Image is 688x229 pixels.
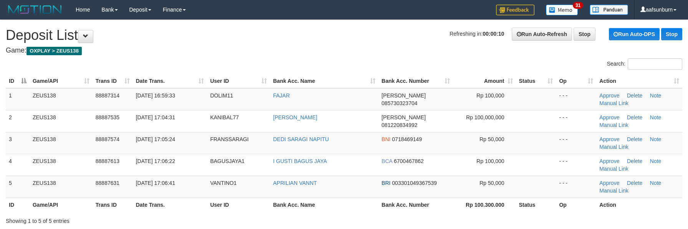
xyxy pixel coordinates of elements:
[556,176,596,198] td: - - -
[650,92,662,99] a: Note
[273,92,290,99] a: FAJAR
[6,47,682,54] h4: Game:
[210,158,245,164] span: BAGUSJAYA1
[516,198,556,212] th: Status
[607,58,682,70] label: Search:
[270,74,379,88] th: Bank Acc. Name: activate to sort column ascending
[599,100,628,106] a: Manual Link
[590,5,628,15] img: panduan.png
[136,136,175,142] span: [DATE] 17:05:24
[574,28,595,41] a: Stop
[382,100,417,106] span: Copy 085730323704 to clipboard
[136,92,175,99] span: [DATE] 16:59:33
[6,28,682,43] h1: Deposit List
[93,198,133,212] th: Trans ID
[133,74,207,88] th: Date Trans.: activate to sort column ascending
[93,74,133,88] th: Trans ID: activate to sort column ascending
[450,31,504,37] span: Refreshing in:
[476,92,504,99] span: Rp 100,000
[650,180,662,186] a: Note
[556,74,596,88] th: Op: activate to sort column ascending
[466,114,504,120] span: Rp 100,000,000
[270,198,379,212] th: Bank Acc. Name
[379,198,453,212] th: Bank Acc. Number
[599,122,628,128] a: Manual Link
[30,88,93,110] td: ZEUS138
[382,114,426,120] span: [PERSON_NAME]
[650,136,662,142] a: Note
[480,180,504,186] span: Rp 50,000
[207,74,270,88] th: User ID: activate to sort column ascending
[30,154,93,176] td: ZEUS138
[650,158,662,164] a: Note
[30,74,93,88] th: Game/API: activate to sort column ascending
[379,74,453,88] th: Bank Acc. Number: activate to sort column ascending
[453,74,516,88] th: Amount: activate to sort column ascending
[512,28,572,41] a: Run Auto-Refresh
[273,136,329,142] a: DEDI SARAGI NAPITU
[6,154,30,176] td: 4
[6,214,281,225] div: Showing 1 to 5 of 5 entries
[273,158,327,164] a: I GUSTI BAGUS JAYA
[133,198,207,212] th: Date Trans.
[599,188,628,194] a: Manual Link
[210,136,248,142] span: FRANSSARAGI
[627,158,642,164] a: Delete
[273,180,317,186] a: APRILIAN VANNT
[382,92,426,99] span: [PERSON_NAME]
[599,136,619,142] a: Approve
[627,136,642,142] a: Delete
[96,92,119,99] span: 88887314
[207,198,270,212] th: User ID
[599,166,628,172] a: Manual Link
[6,88,30,110] td: 1
[628,58,682,70] input: Search:
[496,5,534,15] img: Feedback.jpg
[136,158,175,164] span: [DATE] 17:06:22
[627,114,642,120] a: Delete
[392,136,422,142] span: Copy 0718469149 to clipboard
[96,114,119,120] span: 88887535
[392,180,437,186] span: Copy 003301049367539 to clipboard
[26,47,82,55] span: OXPLAY > ZEUS138
[382,158,392,164] span: BCA
[661,28,682,40] a: Stop
[30,110,93,132] td: ZEUS138
[6,4,64,15] img: MOTION_logo.png
[30,176,93,198] td: ZEUS138
[136,114,175,120] span: [DATE] 17:04:31
[596,198,682,212] th: Action
[556,132,596,154] td: - - -
[6,198,30,212] th: ID
[480,136,504,142] span: Rp 50,000
[627,180,642,186] a: Delete
[6,176,30,198] td: 5
[136,180,175,186] span: [DATE] 17:06:41
[210,180,237,186] span: VANTINO1
[546,5,578,15] img: Button%20Memo.svg
[6,132,30,154] td: 3
[599,114,619,120] a: Approve
[556,110,596,132] td: - - -
[96,180,119,186] span: 88887631
[627,92,642,99] a: Delete
[30,198,93,212] th: Game/API
[609,28,660,40] a: Run Auto-DPS
[599,180,619,186] a: Approve
[382,136,390,142] span: BNI
[394,158,424,164] span: Copy 6700467862 to clipboard
[210,92,233,99] span: DOLIM11
[556,198,596,212] th: Op
[556,88,596,110] td: - - -
[599,158,619,164] a: Approve
[596,74,682,88] th: Action: activate to sort column ascending
[382,122,417,128] span: Copy 081220834992 to clipboard
[599,92,619,99] a: Approve
[96,158,119,164] span: 88887613
[483,31,504,37] strong: 00:00:10
[573,2,583,9] span: 31
[476,158,504,164] span: Rp 100,000
[96,136,119,142] span: 88887574
[210,114,239,120] span: KANIBAL77
[556,154,596,176] td: - - -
